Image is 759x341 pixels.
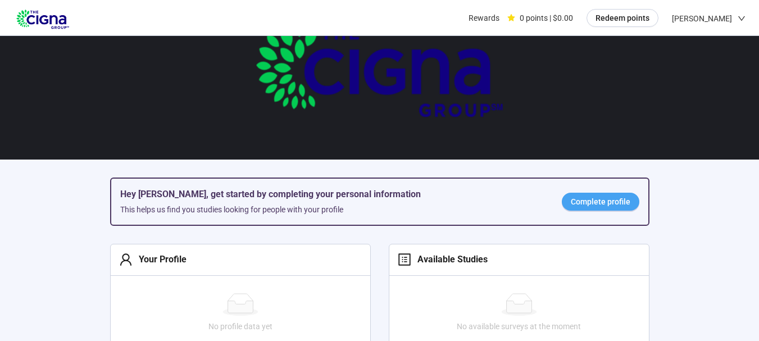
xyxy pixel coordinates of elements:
[120,188,544,201] h5: Hey [PERSON_NAME], get started by completing your personal information
[411,252,488,266] div: Available Studies
[571,195,630,208] span: Complete profile
[115,320,366,333] div: No profile data yet
[596,12,649,24] span: Redeem points
[587,9,658,27] button: Redeem points
[738,15,746,22] span: down
[119,253,133,266] span: user
[394,320,644,333] div: No available surveys at the moment
[120,203,544,216] div: This helps us find you studies looking for people with your profile
[562,193,639,211] a: Complete profile
[507,14,515,22] span: star
[398,253,411,266] span: profile
[672,1,732,37] span: [PERSON_NAME]
[133,252,187,266] div: Your Profile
